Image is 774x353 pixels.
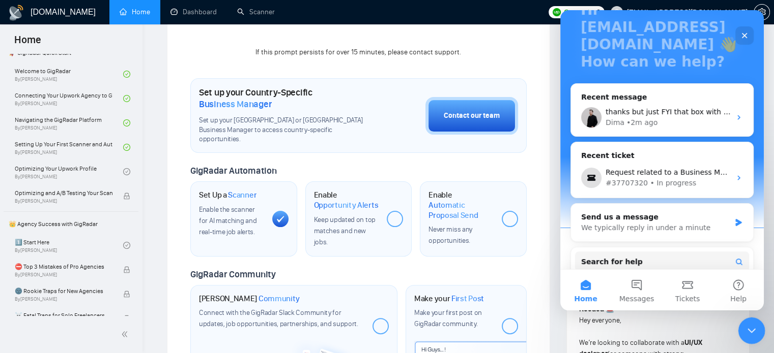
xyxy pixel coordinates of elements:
div: Profile image for Dimathanks but just FYI that box with the email doesnt show up on my end.Dima•2... [11,88,193,126]
div: We typically reply in under a minute [21,212,170,223]
span: check-circle [123,242,130,249]
div: Request related to a Business Manager [45,157,170,168]
a: Connecting Your Upwork Agency to GigRadarBy[PERSON_NAME] [15,87,123,110]
span: GigRadar Community [190,269,276,280]
span: lock [123,266,130,273]
h1: Make your [414,294,484,304]
span: First Post [451,294,484,304]
span: Business Manager [199,99,272,110]
div: Close [175,16,193,35]
span: check-circle [123,71,130,78]
h1: Set up your Country-Specific [199,87,375,109]
div: Send us a messageWe typically reply in under a minute [10,193,193,232]
span: check-circle [123,144,130,151]
span: ⛔ Top 3 Mistakes of Pro Agencies [15,262,112,272]
span: 🌚 Rookie Traps for New Agencies [15,286,112,296]
span: 👑 Agency Success with GigRadar [5,214,137,234]
a: setting [754,8,770,16]
span: Search for help [21,246,82,257]
p: How can we help? [20,43,183,60]
a: Navigating the GigRadar PlatformBy[PERSON_NAME] [15,112,123,134]
div: Recent message [21,82,183,92]
span: Connects: [564,7,594,18]
a: dashboardDashboard [170,8,217,16]
span: Messages [59,285,94,292]
span: Never miss any opportunities. [428,225,472,245]
a: homeHome [120,8,150,16]
span: Set up your [GEOGRAPHIC_DATA] or [GEOGRAPHIC_DATA] Business Manager to access country-specific op... [199,116,375,145]
span: check-circle [123,119,130,126]
a: Setting Up Your First Scanner and Auto-BidderBy[PERSON_NAME] [15,136,123,158]
span: Opportunity Alerts [314,200,379,210]
iframe: Intercom live chat [560,10,764,310]
h1: Set Up a [199,190,256,200]
a: searchScanner [237,8,275,16]
img: logo [8,5,24,21]
span: ☠️ Fatal Traps for Solo Freelancers [15,310,112,320]
span: lock [123,291,130,298]
span: setting [754,8,769,16]
span: Connect with the GigRadar Slack Community for updates, job opportunities, partnerships, and support. [199,308,358,328]
h1: Enable [314,190,379,210]
iframe: Intercom live chat [738,317,765,344]
span: user [613,9,620,16]
div: Recent messageProfile image for Dimathanks but just FYI that box with the email doesnt show up on... [10,73,193,126]
div: • 2m ago [66,107,97,118]
span: lock [123,192,130,200]
span: Tickets [115,285,140,292]
div: Dima [45,107,64,118]
div: Send us a message [21,202,170,212]
span: thanks but just FYI that box with the email doesnt show up on my end. [45,98,298,106]
span: lock [123,315,130,322]
button: setting [754,4,770,20]
h1: Enable [428,190,494,220]
div: Contact our team [444,110,500,121]
span: Optimizing and A/B Testing Your Scanner for Better Results [15,188,112,198]
div: #37707320 • In progress [45,168,170,178]
span: Make your first post on GigRadar community. [414,308,482,328]
div: Recent ticket [21,140,183,153]
a: 1️⃣ Start HereBy[PERSON_NAME] [15,234,123,256]
span: Keep updated on top matches and new jobs. [314,215,376,246]
span: check-circle [123,168,130,175]
div: Request related to a Business Manager#37707320 • In progress [11,153,193,182]
span: By [PERSON_NAME] [15,198,112,204]
span: check-circle [123,95,130,102]
span: Enable the scanner for AI matching and real-time job alerts. [199,205,256,236]
div: If this prompt persists for over 15 minutes, please contact support. [255,47,461,58]
button: Tickets [102,260,153,300]
span: 0 [596,7,600,18]
button: Messages [51,260,102,300]
img: upwork-logo.png [553,8,561,16]
span: Automatic Proposal Send [428,200,494,220]
button: Contact our team [425,97,518,135]
a: Welcome to GigRadarBy[PERSON_NAME] [15,63,123,85]
span: Community [259,294,300,304]
span: double-left [121,329,131,339]
img: Profile image for Dima [21,97,41,117]
h1: [PERSON_NAME] [199,294,300,304]
span: Scanner [228,190,256,200]
span: Home [14,285,37,292]
a: Optimizing Your Upwork ProfileBy[PERSON_NAME] [15,161,123,183]
span: By [PERSON_NAME] [15,272,112,278]
span: Home [6,33,49,54]
span: Help [170,285,186,292]
span: GigRadar Automation [190,165,276,176]
span: By [PERSON_NAME] [15,296,112,302]
button: Search for help [15,241,189,262]
button: Help [153,260,204,300]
